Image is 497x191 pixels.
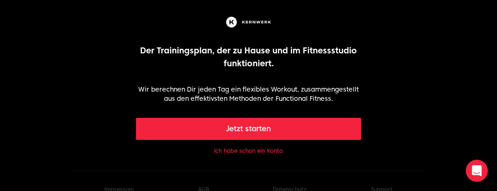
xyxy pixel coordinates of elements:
[136,85,361,103] p: Wir berechnen Dir jeden Tag ein flexibles Workout, zusammengestellt aus den effektivsten Methoden...
[224,15,273,29] img: Kernwerk®
[136,44,361,70] p: Der Trainingsplan, der zu Hause und im Fitnessstudio funktioniert.
[466,160,488,182] div: Open Intercom Messenger
[136,118,361,140] button: Jetzt starten
[214,147,283,155] button: Ich habe schon ein Konto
